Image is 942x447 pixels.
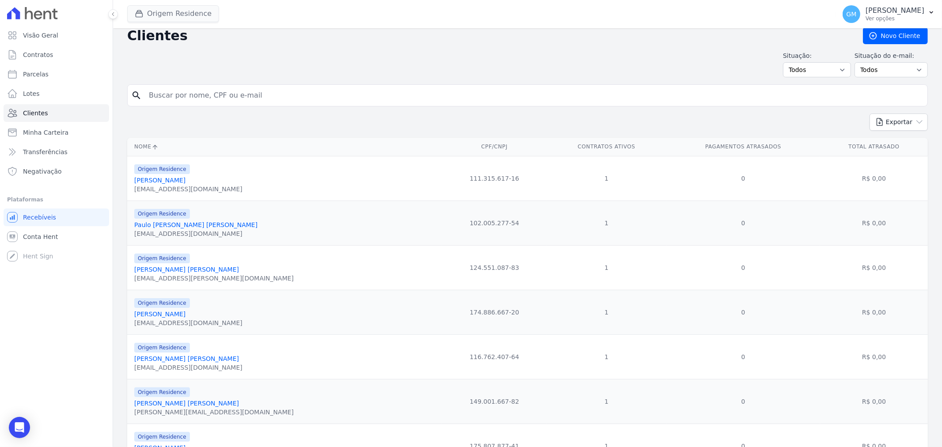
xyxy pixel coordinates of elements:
[4,85,109,102] a: Lotes
[134,177,185,184] a: [PERSON_NAME]
[442,379,547,424] td: 149.001.667-82
[134,185,242,193] div: [EMAIL_ADDRESS][DOMAIN_NAME]
[4,46,109,64] a: Contratos
[820,201,928,245] td: R$ 0,00
[4,124,109,141] a: Minha Carteira
[547,379,666,424] td: 1
[23,31,58,40] span: Visão Geral
[134,311,185,318] a: [PERSON_NAME]
[9,417,30,438] div: Open Intercom Messenger
[134,298,190,308] span: Origem Residence
[547,201,666,245] td: 1
[134,387,190,397] span: Origem Residence
[23,148,68,156] span: Transferências
[547,334,666,379] td: 1
[666,290,820,334] td: 0
[820,290,928,334] td: R$ 0,00
[666,245,820,290] td: 0
[4,143,109,161] a: Transferências
[666,156,820,201] td: 0
[7,194,106,205] div: Plataformas
[127,5,219,22] button: Origem Residence
[836,2,942,27] button: GM [PERSON_NAME] Ver opções
[127,28,849,44] h2: Clientes
[4,163,109,180] a: Negativação
[666,201,820,245] td: 0
[442,138,547,156] th: CPF/CNPJ
[134,432,190,442] span: Origem Residence
[134,254,190,263] span: Origem Residence
[23,213,56,222] span: Recebíveis
[442,290,547,334] td: 174.886.667-20
[783,51,851,61] label: Situação:
[4,208,109,226] a: Recebíveis
[23,128,68,137] span: Minha Carteira
[820,245,928,290] td: R$ 0,00
[134,221,257,228] a: Paulo [PERSON_NAME] [PERSON_NAME]
[666,334,820,379] td: 0
[127,138,442,156] th: Nome
[23,70,49,79] span: Parcelas
[134,363,242,372] div: [EMAIL_ADDRESS][DOMAIN_NAME]
[131,90,142,101] i: search
[820,156,928,201] td: R$ 0,00
[23,50,53,59] span: Contratos
[134,408,294,417] div: [PERSON_NAME][EMAIL_ADDRESS][DOMAIN_NAME]
[820,138,928,156] th: Total Atrasado
[134,229,257,238] div: [EMAIL_ADDRESS][DOMAIN_NAME]
[134,400,239,407] a: [PERSON_NAME] [PERSON_NAME]
[134,209,190,219] span: Origem Residence
[4,27,109,44] a: Visão Geral
[666,138,820,156] th: Pagamentos Atrasados
[23,109,48,117] span: Clientes
[547,156,666,201] td: 1
[23,89,40,98] span: Lotes
[666,379,820,424] td: 0
[547,138,666,156] th: Contratos Ativos
[134,355,239,362] a: [PERSON_NAME] [PERSON_NAME]
[4,65,109,83] a: Parcelas
[4,228,109,246] a: Conta Hent
[820,379,928,424] td: R$ 0,00
[547,290,666,334] td: 1
[134,164,190,174] span: Origem Residence
[442,201,547,245] td: 102.005.277-54
[144,87,924,104] input: Buscar por nome, CPF ou e-mail
[442,334,547,379] td: 116.762.407-64
[870,114,928,131] button: Exportar
[820,334,928,379] td: R$ 0,00
[847,11,857,17] span: GM
[442,156,547,201] td: 111.315.617-16
[23,232,58,241] span: Conta Hent
[134,274,294,283] div: [EMAIL_ADDRESS][PERSON_NAME][DOMAIN_NAME]
[23,167,62,176] span: Negativação
[134,266,239,273] a: [PERSON_NAME] [PERSON_NAME]
[855,51,928,61] label: Situação do e-mail:
[442,245,547,290] td: 124.551.087-83
[547,245,666,290] td: 1
[134,318,242,327] div: [EMAIL_ADDRESS][DOMAIN_NAME]
[4,104,109,122] a: Clientes
[866,15,924,22] p: Ver opções
[863,27,928,44] a: Novo Cliente
[866,6,924,15] p: [PERSON_NAME]
[134,343,190,352] span: Origem Residence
